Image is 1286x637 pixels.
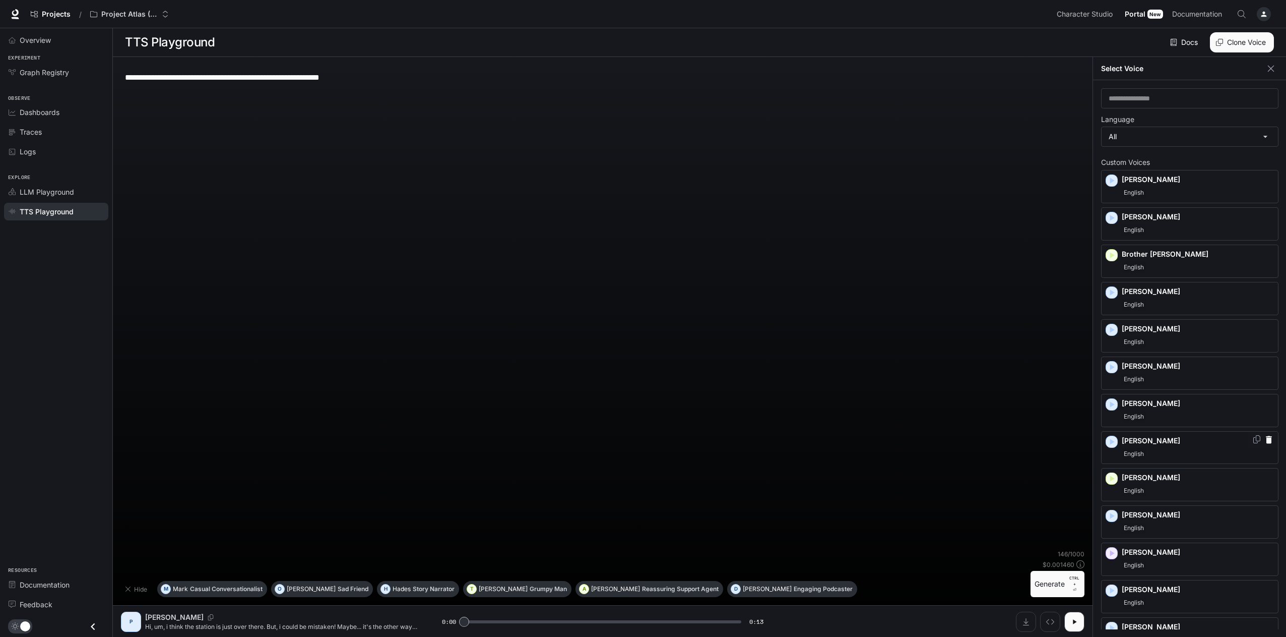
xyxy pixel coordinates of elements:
[4,143,108,160] a: Logs
[1040,612,1060,632] button: Inspect
[1016,612,1036,632] button: Download audio
[121,581,153,597] button: Hide
[1210,32,1274,52] button: Clone Voice
[1031,571,1084,597] button: GenerateCTRL +⏎
[20,620,30,631] span: Dark mode toggle
[1122,559,1146,571] span: English
[204,614,218,620] button: Copy Voice ID
[1122,473,1274,483] p: [PERSON_NAME]
[591,586,640,592] p: [PERSON_NAME]
[1147,10,1163,19] div: New
[727,581,857,597] button: D[PERSON_NAME]Engaging Podcaster
[125,32,215,52] h1: TTS Playground
[749,617,763,627] span: 0:13
[1122,485,1146,497] span: English
[1122,299,1146,311] span: English
[145,612,204,622] p: [PERSON_NAME]
[1122,622,1274,632] p: [PERSON_NAME]
[1122,411,1146,423] span: English
[20,599,52,610] span: Feedback
[1057,8,1113,21] span: Character Studio
[1043,560,1074,569] p: $ 0.001460
[463,581,571,597] button: T[PERSON_NAME]Grumpy Man
[1168,32,1202,52] a: Docs
[1122,249,1274,259] p: Brother [PERSON_NAME]
[1122,212,1274,222] p: [PERSON_NAME]
[1122,361,1274,371] p: [PERSON_NAME]
[377,581,459,597] button: HHadesStory Narrator
[287,586,336,592] p: [PERSON_NAME]
[1122,585,1274,595] p: [PERSON_NAME]
[1122,336,1146,348] span: English
[20,187,74,197] span: LLM Playground
[4,31,108,49] a: Overview
[75,9,86,20] div: /
[173,586,188,592] p: Mark
[4,183,108,201] a: LLM Playground
[338,586,368,592] p: Sad Friend
[20,146,36,157] span: Logs
[413,586,455,592] p: Story Narrator
[4,576,108,594] a: Documentation
[275,581,284,597] div: O
[1252,435,1262,443] button: Copy Voice ID
[161,581,170,597] div: M
[1122,224,1146,236] span: English
[1053,4,1120,24] a: Character Studio
[86,4,173,24] button: Open workspace menu
[642,586,719,592] p: Reassuring Support Agent
[1232,4,1252,24] button: Open Command Menu
[190,586,263,592] p: Casual Conversationalist
[82,616,104,637] button: Close drawer
[145,622,418,631] p: Hi, um, i think the station is just over there. But, i could be mistaken! Maybe... it's the other...
[1122,261,1146,273] span: English
[157,581,267,597] button: MMarkCasual Conversationalist
[1102,127,1278,146] div: All
[20,107,59,118] span: Dashboards
[1122,175,1274,185] p: [PERSON_NAME]
[1122,547,1274,557] p: [PERSON_NAME]
[4,64,108,81] a: Graph Registry
[1122,398,1274,409] p: [PERSON_NAME]
[20,580,70,590] span: Documentation
[4,123,108,141] a: Traces
[1122,373,1146,385] span: English
[1122,436,1274,446] p: [PERSON_NAME]
[575,581,723,597] button: A[PERSON_NAME]Reassuring Support Agent
[393,586,411,592] p: Hades
[467,581,476,597] div: T
[1101,159,1278,166] p: Custom Voices
[42,10,71,19] span: Projects
[1058,550,1084,558] p: 146 / 1000
[479,586,528,592] p: [PERSON_NAME]
[1122,324,1274,334] p: [PERSON_NAME]
[381,581,390,597] div: H
[20,127,42,137] span: Traces
[743,586,792,592] p: [PERSON_NAME]
[4,596,108,613] a: Feedback
[271,581,373,597] button: O[PERSON_NAME]Sad Friend
[20,67,69,78] span: Graph Registry
[4,203,108,220] a: TTS Playground
[1122,187,1146,199] span: English
[26,4,75,24] a: Go to projects
[1122,597,1146,609] span: English
[101,10,158,19] p: Project Atlas (NBCU) Multi-Agent
[1122,448,1146,460] span: English
[1172,8,1222,21] span: Documentation
[794,586,853,592] p: Engaging Podcaster
[123,614,139,630] div: P
[580,581,589,597] div: A
[1122,286,1274,297] p: [PERSON_NAME]
[1101,116,1134,123] p: Language
[1069,575,1080,587] p: CTRL +
[4,103,108,121] a: Dashboards
[20,206,74,217] span: TTS Playground
[442,617,456,627] span: 0:00
[1122,510,1274,520] p: [PERSON_NAME]
[1122,522,1146,534] span: English
[1168,4,1230,24] a: Documentation
[1125,8,1145,21] span: Portal
[530,586,567,592] p: Grumpy Man
[20,35,51,45] span: Overview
